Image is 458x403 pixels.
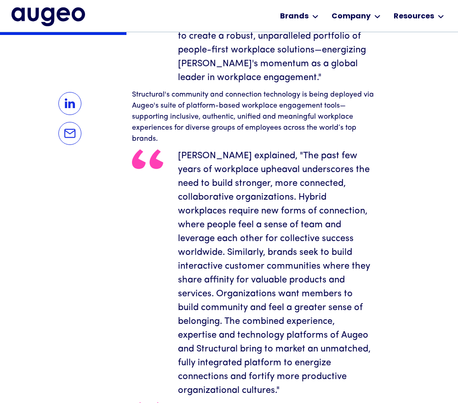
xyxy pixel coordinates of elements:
img: Augeo's full logo in midnight blue. [11,7,85,26]
div: Resources [394,11,434,22]
div: Brands [280,11,309,22]
div: Company [332,11,371,22]
blockquote: [PERSON_NAME] explained, "The past few years of workplace upheaval underscores the need to build ... [132,149,382,397]
p: Structural's community and connection technology is being deployed via Augeo's suite of platform-... [132,89,382,144]
a: home [11,7,85,26]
